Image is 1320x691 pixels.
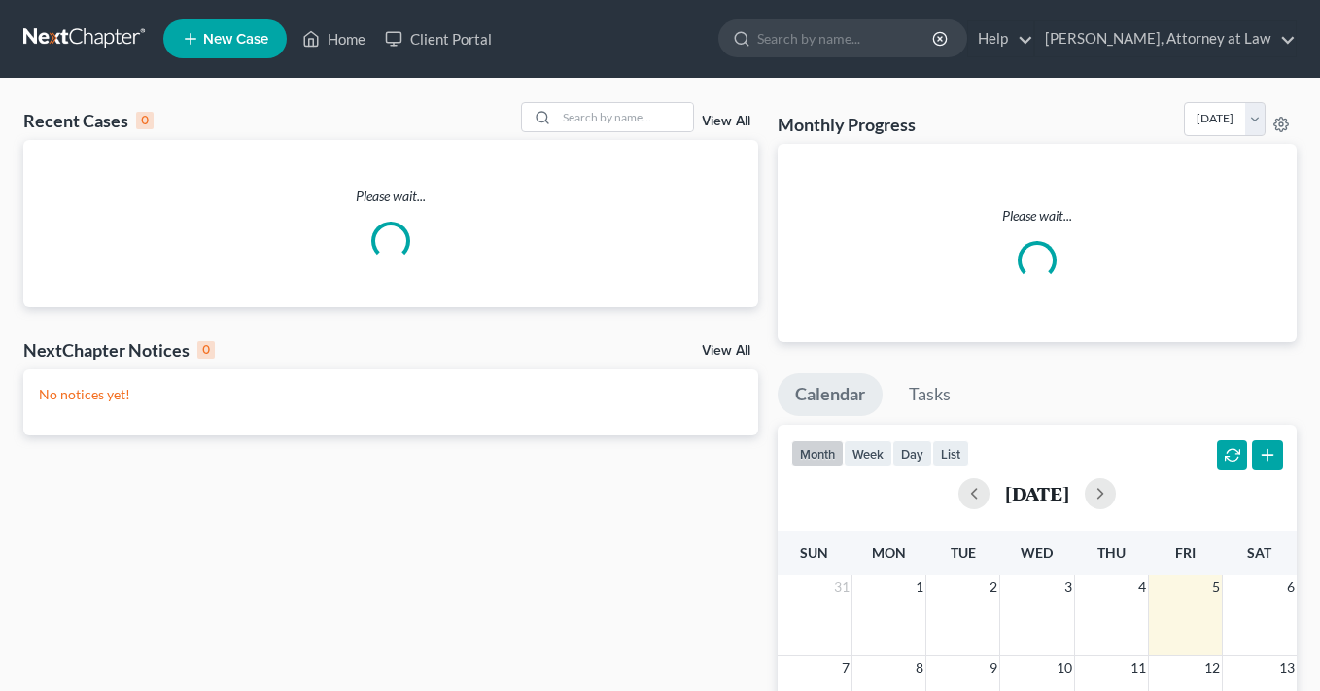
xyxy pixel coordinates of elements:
[293,21,375,56] a: Home
[197,341,215,359] div: 0
[1136,575,1148,599] span: 4
[892,440,932,466] button: day
[1097,544,1126,561] span: Thu
[968,21,1033,56] a: Help
[840,656,851,679] span: 7
[1035,21,1296,56] a: [PERSON_NAME], Attorney at Law
[932,440,969,466] button: list
[1277,656,1297,679] span: 13
[136,112,154,129] div: 0
[1062,575,1074,599] span: 3
[23,187,758,206] p: Please wait...
[1210,575,1222,599] span: 5
[1021,544,1053,561] span: Wed
[39,385,743,404] p: No notices yet!
[778,113,916,136] h3: Monthly Progress
[757,20,935,56] input: Search by name...
[23,109,154,132] div: Recent Cases
[1202,656,1222,679] span: 12
[23,338,215,362] div: NextChapter Notices
[800,544,828,561] span: Sun
[914,656,925,679] span: 8
[791,440,844,466] button: month
[891,373,968,416] a: Tasks
[702,115,750,128] a: View All
[1005,483,1069,503] h2: [DATE]
[988,656,999,679] span: 9
[557,103,693,131] input: Search by name...
[1055,656,1074,679] span: 10
[778,373,883,416] a: Calendar
[832,575,851,599] span: 31
[203,32,268,47] span: New Case
[1247,544,1271,561] span: Sat
[1285,575,1297,599] span: 6
[793,206,1281,225] p: Please wait...
[951,544,976,561] span: Tue
[914,575,925,599] span: 1
[1129,656,1148,679] span: 11
[872,544,906,561] span: Mon
[988,575,999,599] span: 2
[844,440,892,466] button: week
[702,344,750,358] a: View All
[1175,544,1196,561] span: Fri
[375,21,502,56] a: Client Portal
